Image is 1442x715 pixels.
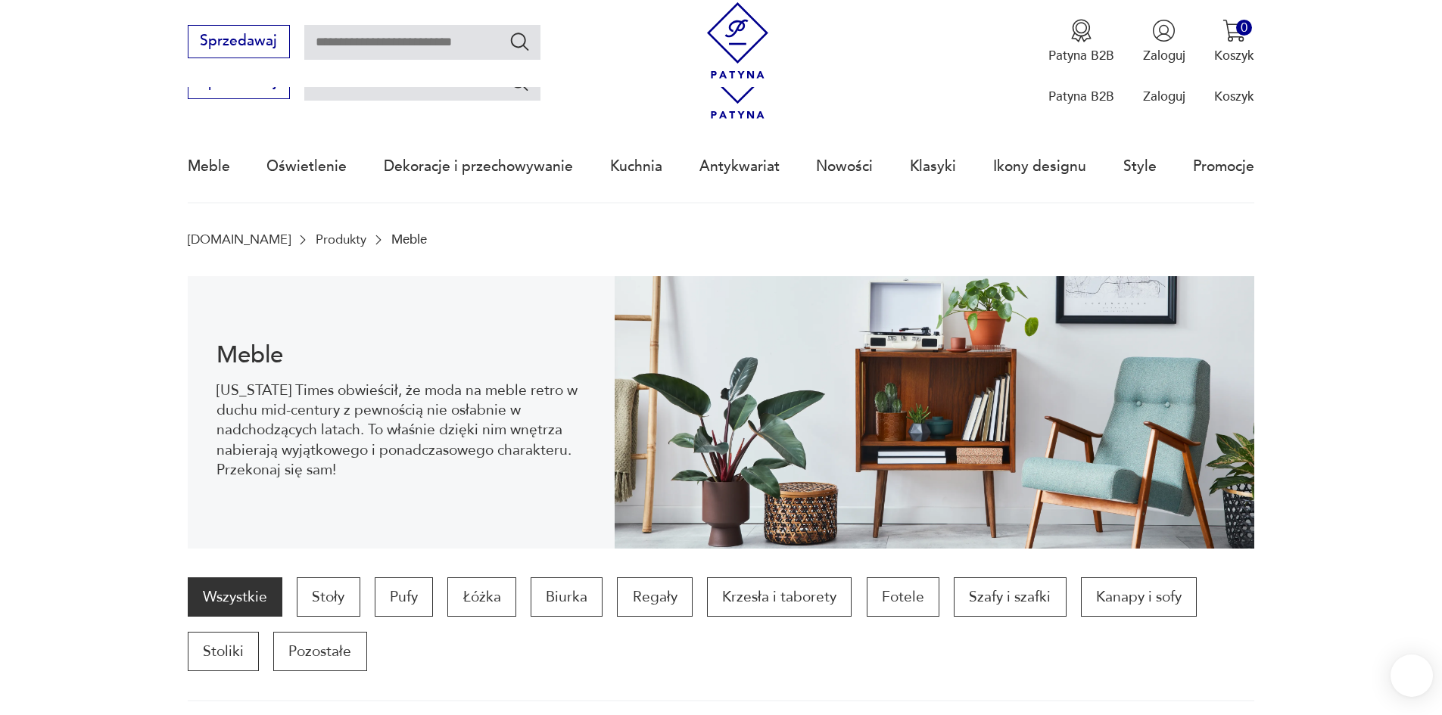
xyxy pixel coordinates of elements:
p: Koszyk [1214,47,1254,64]
a: Pozostałe [273,632,366,671]
a: Promocje [1193,132,1254,201]
a: Produkty [316,232,366,247]
h1: Meble [216,344,585,366]
a: Meble [188,132,230,201]
a: Biurka [531,577,603,617]
p: [US_STATE] Times obwieścił, że moda na meble retro w duchu mid-century z pewnością nie osłabnie w... [216,381,585,480]
button: Szukaj [509,71,531,93]
button: Patyna B2B [1048,19,1114,64]
a: Oświetlenie [266,132,347,201]
img: Ikona koszyka [1222,19,1246,42]
a: Klasyki [910,132,956,201]
p: Koszyk [1214,88,1254,105]
p: Meble [391,232,427,247]
a: Pufy [375,577,433,617]
a: Sprzedawaj [188,36,290,48]
a: Antykwariat [699,132,780,201]
a: Kuchnia [610,132,662,201]
button: Szukaj [509,30,531,52]
iframe: Smartsupp widget button [1391,654,1433,697]
a: Ikona medaluPatyna B2B [1048,19,1114,64]
a: Style [1123,132,1157,201]
a: [DOMAIN_NAME] [188,232,291,247]
p: Zaloguj [1143,88,1185,105]
a: Kanapy i sofy [1081,577,1197,617]
a: Łóżka [447,577,515,617]
a: Fotele [867,577,939,617]
button: 0Koszyk [1214,19,1254,64]
img: Patyna - sklep z meblami i dekoracjami vintage [699,2,776,79]
div: 0 [1236,20,1252,36]
a: Nowości [816,132,873,201]
a: Stoliki [188,632,259,671]
p: Zaloguj [1143,47,1185,64]
a: Ikony designu [993,132,1086,201]
button: Zaloguj [1143,19,1185,64]
a: Szafy i szafki [954,577,1066,617]
a: Wszystkie [188,577,282,617]
button: Sprzedawaj [188,25,290,58]
a: Sprzedawaj [188,77,290,89]
img: Ikonka użytkownika [1152,19,1176,42]
a: Regały [617,577,692,617]
a: Stoły [297,577,360,617]
p: Patyna B2B [1048,88,1114,105]
a: Dekoracje i przechowywanie [384,132,573,201]
img: Meble [615,276,1255,549]
a: Krzesła i taborety [707,577,852,617]
p: Patyna B2B [1048,47,1114,64]
img: Ikona medalu [1070,19,1093,42]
